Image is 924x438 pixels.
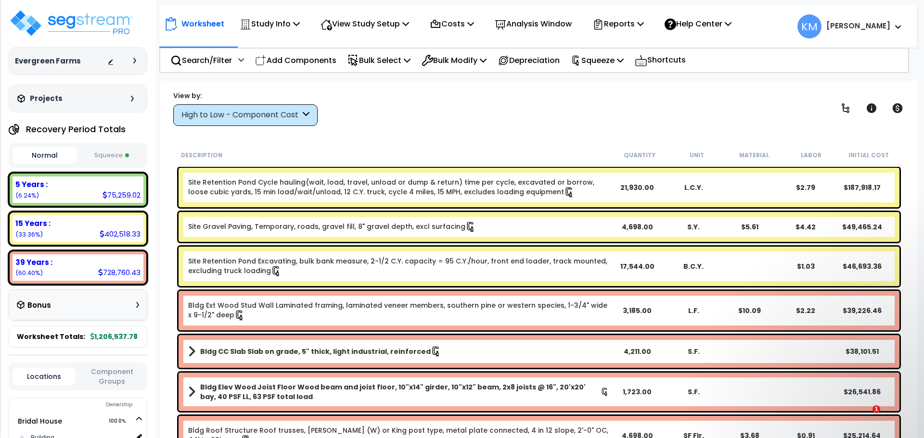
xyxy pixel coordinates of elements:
[15,257,52,267] b: 39 Years :
[834,262,890,271] div: $46,693.36
[801,151,821,159] small: Labor
[690,151,704,159] small: Unit
[666,183,722,192] div: L.C.Y.
[15,230,43,238] small: 33.3614360588029%
[624,151,655,159] small: Quantity
[609,306,666,315] div: 3,185.00
[834,222,890,232] div: $49,465.24
[188,345,609,358] a: Assembly Title
[873,405,880,413] span: 1
[629,49,691,72] div: Shortcuts
[635,53,686,67] p: Shortcuts
[80,366,143,387] button: Component Groups
[498,54,560,67] p: Depreciation
[200,347,431,356] b: Bldg CC Slab Slab on grade, 5" thick, light industrial, reinforced
[170,54,232,67] p: Search/Filter
[666,222,722,232] div: S.Y.
[422,54,487,67] p: Bulk Modify
[571,54,624,67] p: Squeeze
[778,262,834,271] div: $1.03
[778,222,834,232] div: $4.42
[26,125,126,134] h4: Recovery Period Totals
[609,222,666,232] div: 4,698.00
[188,300,609,321] a: Individual Item
[79,147,144,164] button: Squeeze
[9,9,134,38] img: logo_pro_r.png
[492,49,565,72] div: Depreciation
[609,387,666,397] div: 1,723.00
[27,301,51,310] h3: Bonus
[15,218,51,228] b: 15 Years :
[609,347,666,356] div: 4,211.00
[665,17,731,30] p: Help Center
[15,269,43,277] small: 60.400962330412895%
[13,368,76,385] button: Locations
[15,56,81,66] h3: Evergreen Farms
[28,399,147,411] div: Ownership
[90,332,138,341] b: 1,206,537.78
[778,183,834,192] div: $2.79
[181,17,224,30] p: Worksheet
[721,222,778,232] div: $5.61
[250,49,342,72] div: Add Components
[666,387,722,397] div: S.F.
[15,191,39,200] small: 6.237601610784206%
[240,17,300,30] p: Study Info
[13,147,77,164] button: Normal
[181,110,300,121] div: High to Low - Component Cost
[255,54,336,67] p: Add Components
[188,177,609,198] a: Individual Item
[848,151,889,159] small: Initial Cost
[109,415,134,427] span: 100.0%
[100,229,141,239] div: 402,518.33
[609,262,666,271] div: 17,544.00
[609,183,666,192] div: 21,930.00
[188,222,476,232] a: Individual Item
[200,382,601,401] b: Bldg Elev Wood Joist Floor Wood beam and joist floor, 10"x14" girder, 10"x12" beam, 2x8 joists @ ...
[181,151,222,159] small: Description
[495,17,572,30] p: Analysis Window
[321,17,409,30] p: View Study Setup
[15,179,48,189] b: 5 Years :
[666,347,722,356] div: S.F.
[98,267,141,277] div: 728,760.43
[188,382,609,401] a: Assembly Title
[826,21,890,31] b: [PERSON_NAME]
[666,262,722,271] div: B.C.Y.
[17,332,85,341] span: Worksheet Totals:
[797,14,821,38] span: KM
[30,94,63,103] h3: Projects
[666,306,722,315] div: L.F.
[103,190,141,200] div: 75,259.02
[739,151,769,159] small: Material
[853,405,876,428] iframe: Intercom live chat
[347,54,411,67] p: Bulk Select
[834,183,890,192] div: $187,918.17
[592,17,644,30] p: Reports
[18,416,62,426] a: Bridal House 100.0%
[188,256,609,276] a: Individual Item
[430,17,474,30] p: Costs
[173,91,318,100] div: View by:
[698,304,890,412] iframe: Intercom notifications message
